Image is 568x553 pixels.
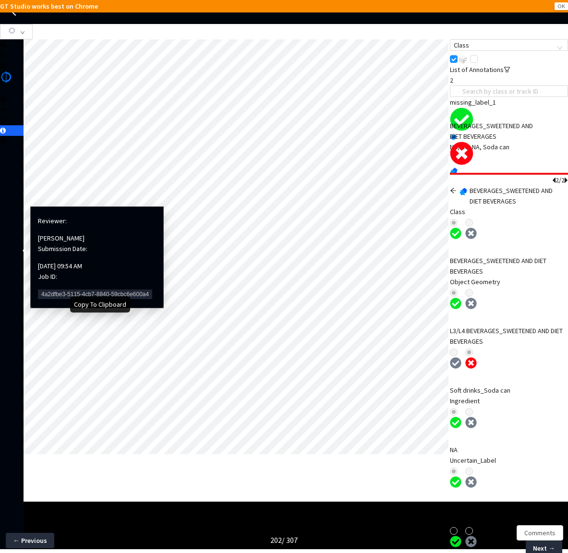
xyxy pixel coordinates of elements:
[462,86,564,96] input: Search by class or track ID
[38,243,156,254] p: Submission Date:
[38,216,156,226] p: Reviewer:
[38,271,156,282] p: Job ID:
[70,296,130,313] div: Copy To Clipboard
[454,88,460,95] span: search
[38,261,156,271] div: [DATE] 09:54 AM
[38,233,156,243] div: [PERSON_NAME]
[38,289,152,299] span: 4a2dfbe3-5115-4cb7-8840-59cbc6e600a4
